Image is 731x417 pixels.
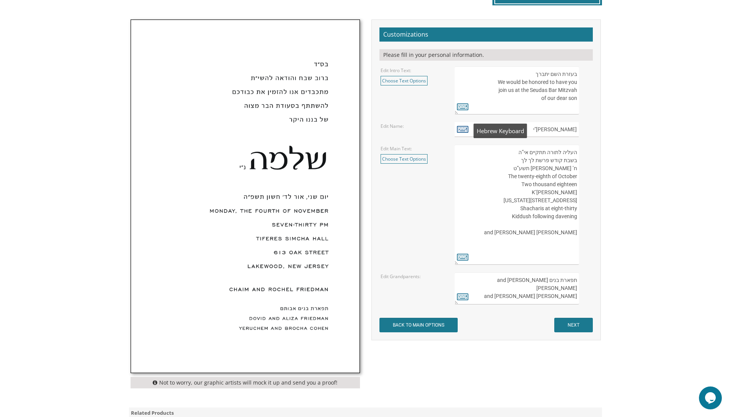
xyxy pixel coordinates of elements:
[455,66,579,114] textarea: בעזרת השם יתברך We would be honored to have you join us at the Seudas Bar Mitzvah of our dear son
[131,20,360,373] img: bminv16-main.jpg
[455,272,579,304] textarea: תפארת בנים [PERSON_NAME] and [PERSON_NAME] [PERSON_NAME] and [PERSON_NAME]
[455,145,579,265] textarea: העליה לתורה תתקיים אי”ה בשבת קודש פרשת לך לך ח’ [PERSON_NAME] תשע”ט The twenty-eighth of October ...
[379,318,458,332] input: BACK TO MAIN OPTIONS
[554,318,593,332] input: NEXT
[381,123,404,129] label: Edit Name:
[381,273,421,280] label: Edit Grandparents:
[381,154,428,164] a: Choose Text Options
[381,67,411,74] label: Edit Intro Text:
[131,377,360,388] div: Not to worry, our graphic artists will mock it up and send you a proof!
[379,27,593,42] h2: Customizations
[381,76,428,85] a: Choose Text Options
[381,145,412,152] label: Edit Main Text:
[699,386,723,409] iframe: chat widget
[379,49,593,61] div: Please fill in your personal information.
